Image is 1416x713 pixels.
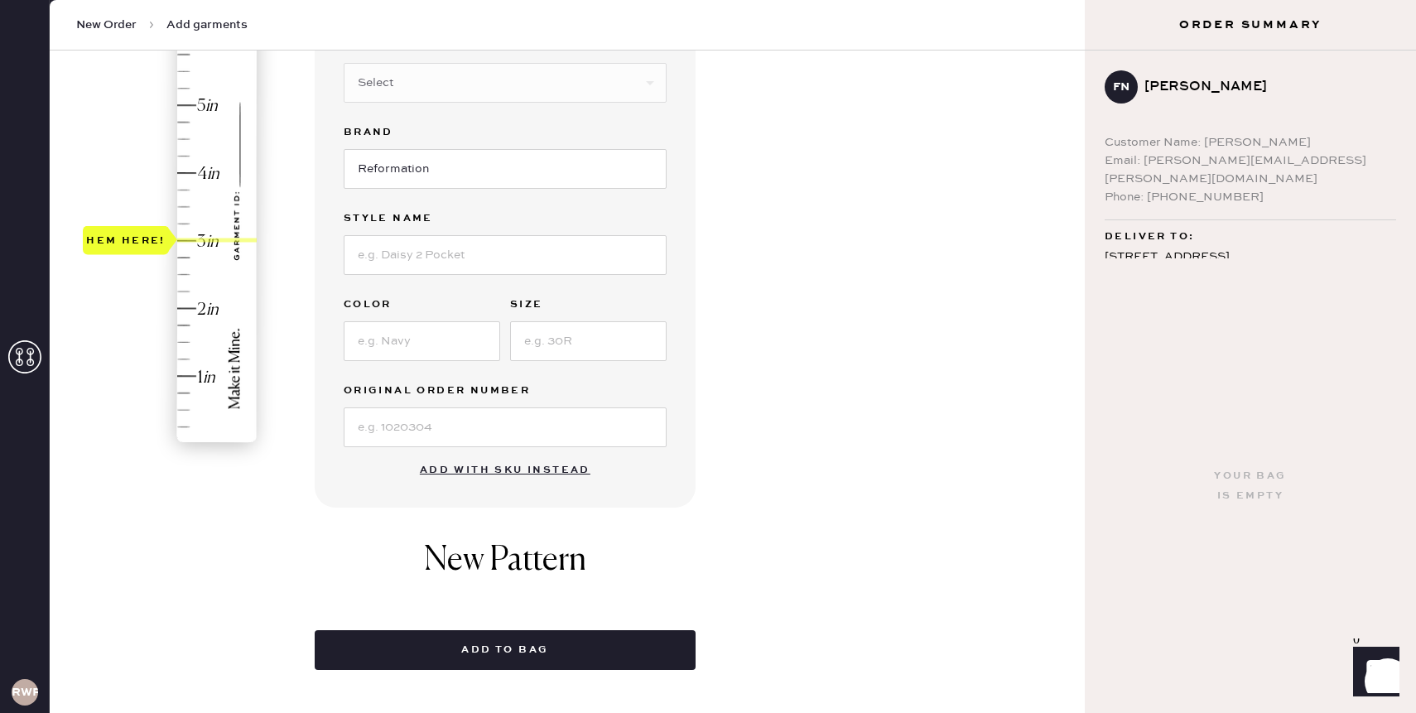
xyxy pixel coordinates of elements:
[1105,247,1396,310] div: [STREET_ADDRESS] 3A [US_STATE] , NY 10039
[76,17,137,33] span: New Order
[1144,77,1383,97] div: [PERSON_NAME]
[344,381,667,401] label: Original Order Number
[166,17,248,33] span: Add garments
[1085,17,1416,33] h3: Order Summary
[344,235,667,275] input: e.g. Daisy 2 Pocket
[410,454,600,487] button: Add with SKU instead
[1105,133,1396,152] div: Customer Name: [PERSON_NAME]
[1105,227,1194,247] span: Deliver to:
[86,230,166,250] div: Hem here!
[1105,188,1396,206] div: Phone: [PHONE_NUMBER]
[344,149,667,189] input: Brand name
[510,295,667,315] label: Size
[424,541,586,597] h1: New Pattern
[344,407,667,447] input: e.g. 1020304
[1214,466,1286,506] div: Your bag is empty
[12,687,38,698] h3: RWPA
[344,321,500,361] input: e.g. Navy
[1113,81,1129,93] h3: FN
[315,630,696,670] button: Add to bag
[1337,638,1409,710] iframe: Front Chat
[510,321,667,361] input: e.g. 30R
[344,123,667,142] label: Brand
[344,209,667,229] label: Style name
[1105,152,1396,188] div: Email: [PERSON_NAME][EMAIL_ADDRESS][PERSON_NAME][DOMAIN_NAME]
[344,295,500,315] label: Color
